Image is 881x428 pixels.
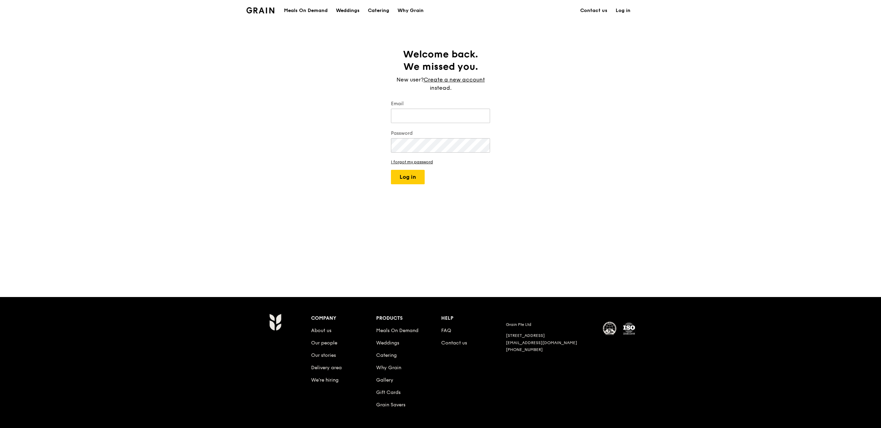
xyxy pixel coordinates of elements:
[424,76,485,84] a: Create a new account
[397,0,424,21] div: Why Grain
[376,402,405,408] a: Grain Savers
[311,328,331,333] a: About us
[376,365,401,371] a: Why Grain
[441,328,451,333] a: FAQ
[269,314,281,331] img: Grain
[391,170,425,184] button: Log in
[391,130,490,137] label: Password
[311,377,339,383] a: We’re hiring
[376,328,418,333] a: Meals On Demand
[246,7,274,13] img: Grain
[391,100,490,107] label: Email
[284,0,328,21] div: Meals On Demand
[376,352,397,358] a: Catering
[622,322,636,336] img: ISO Certified
[391,48,490,73] h1: Welcome back. We missed you.
[603,322,617,336] img: MUIS Halal Certified
[441,314,506,323] div: Help
[368,0,389,21] div: Catering
[311,314,376,323] div: Company
[376,314,441,323] div: Products
[376,377,393,383] a: Gallery
[506,347,543,352] a: [PHONE_NUMBER]
[332,0,364,21] a: Weddings
[430,85,452,91] span: instead.
[506,340,577,345] a: [EMAIL_ADDRESS][DOMAIN_NAME]
[311,340,337,346] a: Our people
[396,76,424,83] span: New user?
[376,389,401,395] a: Gift Cards
[336,0,360,21] div: Weddings
[393,0,428,21] a: Why Grain
[311,365,342,371] a: Delivery area
[391,160,490,164] a: I forgot my password
[612,0,635,21] a: Log in
[441,340,467,346] a: Contact us
[506,322,595,327] div: Grain Pte Ltd
[311,352,336,358] a: Our stories
[364,0,393,21] a: Catering
[506,333,595,339] div: [STREET_ADDRESS]
[576,0,612,21] a: Contact us
[376,340,399,346] a: Weddings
